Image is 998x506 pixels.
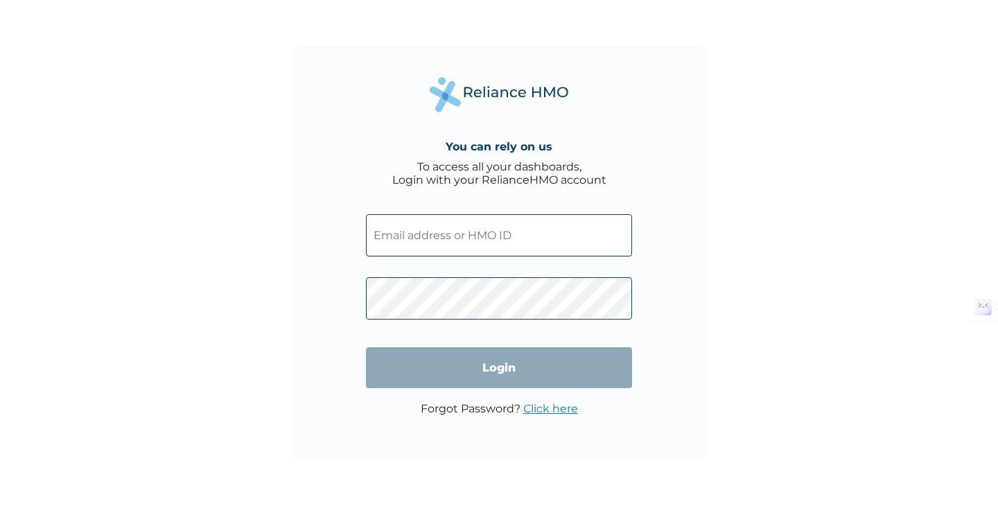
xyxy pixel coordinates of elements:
div: To access all your dashboards, Login with your RelianceHMO account [392,160,606,186]
img: Reliance Health's Logo [430,77,568,112]
a: Click here [523,402,578,415]
input: Login [366,347,632,388]
h4: You can rely on us [446,140,552,153]
input: Email address or HMO ID [366,214,632,256]
p: Forgot Password? [421,402,578,415]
